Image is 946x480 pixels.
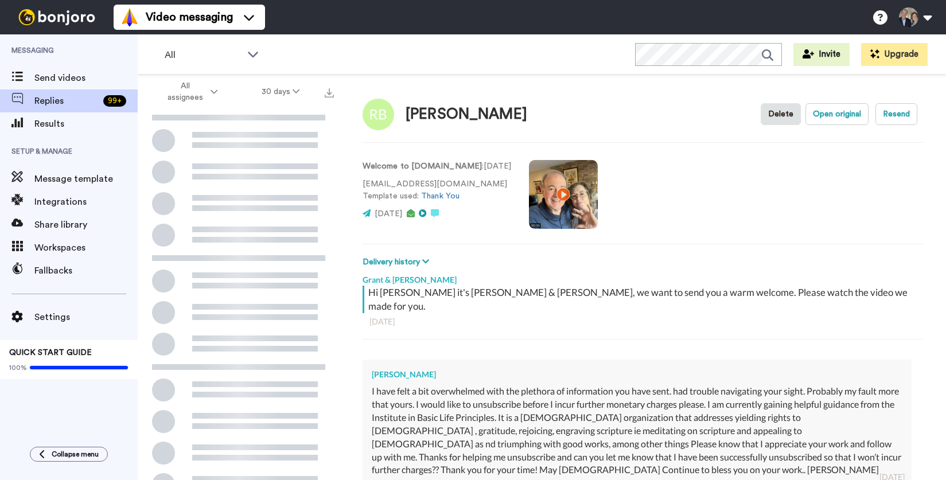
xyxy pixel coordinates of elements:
button: Export all results that match these filters now. [321,83,337,100]
div: [DATE] [369,316,916,327]
span: Settings [34,310,138,324]
span: [DATE] [375,210,402,218]
div: [PERSON_NAME] [372,369,902,380]
span: All [165,48,242,62]
span: Share library [34,218,138,232]
span: Workspaces [34,241,138,255]
button: Delete [761,103,801,125]
p: : [DATE] [363,161,512,173]
a: Thank You [421,192,460,200]
div: I have felt a bit overwhelmed with the plethora of information you have sent. had trouble navigat... [372,385,902,477]
span: All assignees [162,80,208,103]
img: Image of Rachael Buck [363,99,394,130]
span: 100% [9,363,27,372]
span: Results [34,117,138,131]
div: Hi [PERSON_NAME] it's [PERSON_NAME] & [PERSON_NAME], we want to send you a warm welcome. Please w... [368,286,920,313]
img: export.svg [325,88,334,97]
span: QUICK START GUIDE [9,349,92,357]
img: bj-logo-header-white.svg [14,9,100,25]
span: Collapse menu [52,450,99,459]
div: Grant & [PERSON_NAME] [363,268,923,286]
button: Invite [793,43,850,66]
span: Send videos [34,71,138,85]
button: Resend [875,103,917,125]
div: [PERSON_NAME] [406,106,527,123]
div: 99 + [103,95,126,107]
span: Video messaging [146,9,233,25]
button: All assignees [140,76,240,108]
p: [EMAIL_ADDRESS][DOMAIN_NAME] Template used: [363,178,512,202]
span: Message template [34,172,138,186]
button: Open original [805,103,869,125]
button: Collapse menu [30,447,108,462]
span: Replies [34,94,99,108]
button: Upgrade [861,43,928,66]
button: Delivery history [363,256,433,268]
span: Fallbacks [34,264,138,278]
button: 30 days [240,81,322,102]
span: Integrations [34,195,138,209]
img: vm-color.svg [120,8,139,26]
strong: Welcome to [DOMAIN_NAME] [363,162,482,170]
